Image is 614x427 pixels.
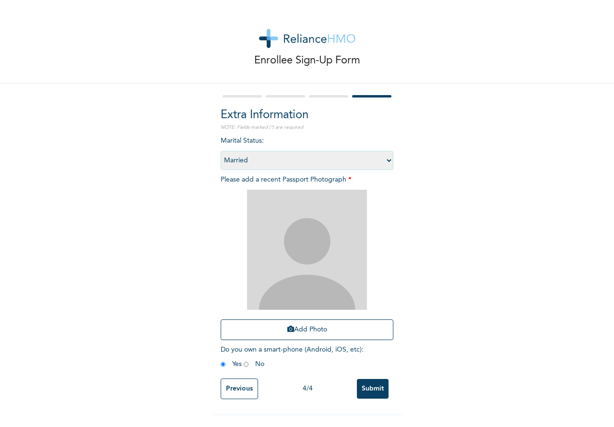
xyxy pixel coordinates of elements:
[221,319,393,340] button: Add Photo
[254,53,360,69] p: Enrollee Sign-Up Form
[259,29,355,48] img: logo
[247,190,367,310] img: Crop
[357,379,389,399] input: Submit
[258,384,357,394] div: 4 / 4
[221,124,393,131] p: NOTE: Fields marked (*) are required
[221,137,393,164] span: Marital Status :
[221,346,364,367] span: Do you own a smart-phone (Android, iOS, etc) : Yes No
[221,107,393,124] h2: Extra Information
[221,176,393,345] span: Please add a recent Passport Photograph
[221,378,258,399] input: Previous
